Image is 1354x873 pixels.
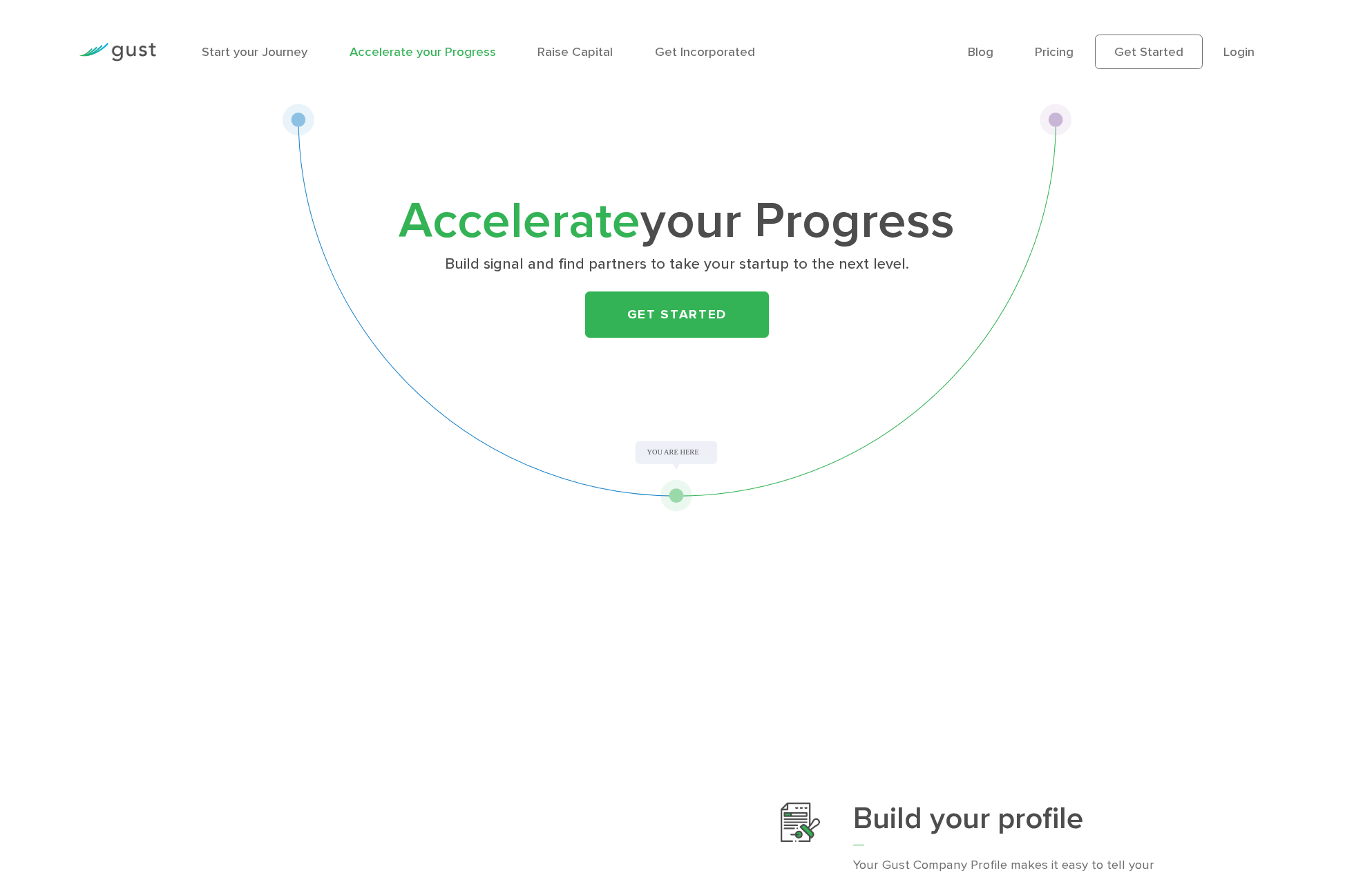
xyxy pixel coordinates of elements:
[853,803,1197,845] h3: Build your profile
[537,44,613,59] a: Raise Capital
[202,44,307,59] a: Start your Journey
[79,43,156,61] img: Gust Logo
[968,44,993,59] a: Blog
[398,254,956,274] p: Build signal and find partners to take your startup to the next level.
[1223,44,1255,59] a: Login
[1035,44,1074,59] a: Pricing
[350,44,496,59] a: Accelerate your Progress
[399,191,640,251] span: Accelerate
[655,44,755,59] a: Get Incorporated
[392,198,962,244] h1: your Progress
[781,803,820,842] img: Build Your Profile
[1095,35,1203,69] a: Get Started
[585,291,770,338] a: Get Started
